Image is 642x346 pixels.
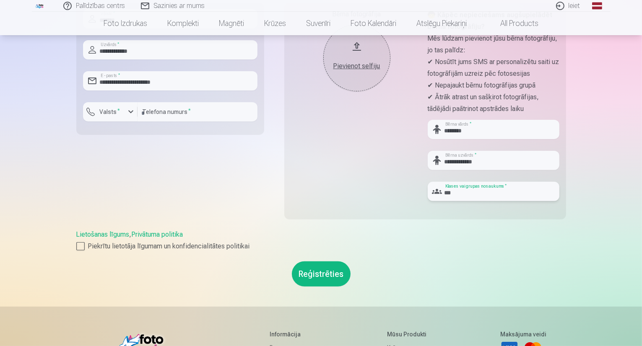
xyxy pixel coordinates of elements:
p: ✔ Nepajaukt bērnu fotogrāfijas grupā [428,80,559,91]
p: ✔ Ātrāk atrast un sašķirot fotogrāfijas, tādējādi paātrinot apstrādes laiku [428,91,559,115]
div: Pievienot selfiju [332,61,382,71]
a: All products [477,12,548,35]
a: Privātuma politika [132,230,183,238]
p: ✔ Nosūtīt jums SMS ar personalizētu saiti uz fotogrāfijām uzreiz pēc fotosesijas [428,56,559,80]
a: Magnēti [209,12,254,35]
a: Komplekti [157,12,209,35]
button: Valsts* [83,102,138,121]
a: Lietošanas līgums [76,230,130,238]
a: Atslēgu piekariņi [406,12,477,35]
h5: Maksājuma veidi [500,330,546,338]
a: Krūzes [254,12,296,35]
button: Pievienot selfiju [323,24,390,91]
h5: Mūsu produkti [387,330,431,338]
a: Suvenīri [296,12,340,35]
h5: Informācija [270,330,318,338]
button: Reģistrēties [292,261,351,287]
p: Mēs lūdzam pievienot jūsu bērna fotogrāfiju, jo tas palīdz: [428,33,559,56]
a: Foto izdrukas [94,12,157,35]
label: Piekrītu lietotāja līgumam un konfidencialitātes politikai [76,241,566,251]
a: Foto kalendāri [340,12,406,35]
img: /fa1 [35,3,44,8]
label: Valsts [96,108,124,116]
div: , [76,230,566,251]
